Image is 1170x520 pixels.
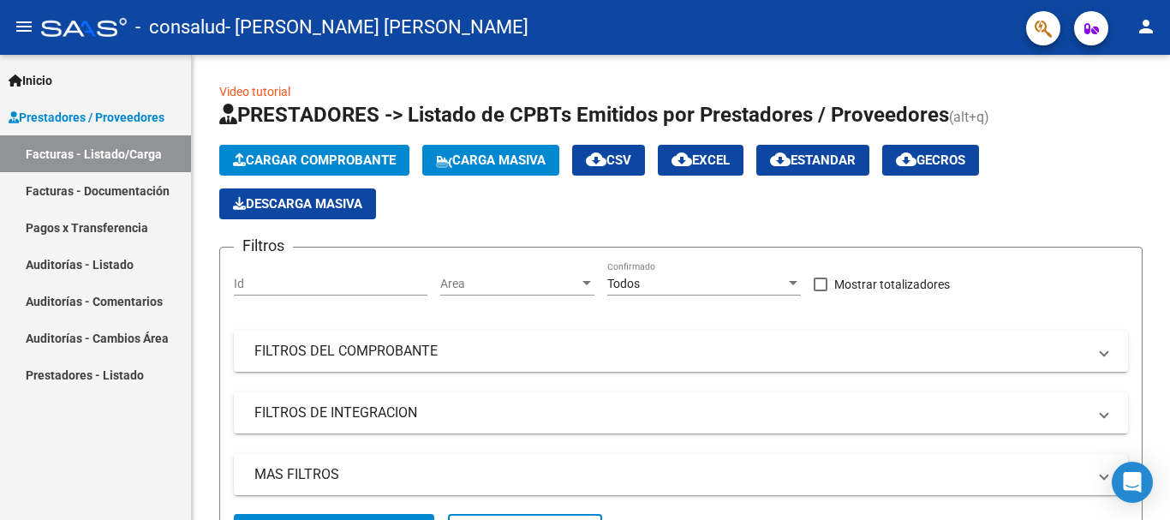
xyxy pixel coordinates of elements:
[1112,462,1153,503] div: Open Intercom Messenger
[949,109,989,125] span: (alt+q)
[1136,16,1156,37] mat-icon: person
[233,152,396,168] span: Cargar Comprobante
[219,145,409,176] button: Cargar Comprobante
[219,103,949,127] span: PRESTADORES -> Listado de CPBTs Emitidos por Prestadores / Proveedores
[896,149,916,170] mat-icon: cloud_download
[658,145,743,176] button: EXCEL
[834,274,950,295] span: Mostrar totalizadores
[756,145,869,176] button: Estandar
[254,465,1087,484] mat-panel-title: MAS FILTROS
[234,234,293,258] h3: Filtros
[672,152,730,168] span: EXCEL
[14,16,34,37] mat-icon: menu
[770,149,791,170] mat-icon: cloud_download
[233,196,362,212] span: Descarga Masiva
[586,149,606,170] mat-icon: cloud_download
[422,145,559,176] button: Carga Masiva
[440,277,579,291] span: Area
[234,454,1128,495] mat-expansion-panel-header: MAS FILTROS
[882,145,979,176] button: Gecros
[234,392,1128,433] mat-expansion-panel-header: FILTROS DE INTEGRACION
[9,108,164,127] span: Prestadores / Proveedores
[896,152,965,168] span: Gecros
[234,331,1128,372] mat-expansion-panel-header: FILTROS DEL COMPROBANTE
[135,9,225,46] span: - consalud
[586,152,631,168] span: CSV
[219,188,376,219] button: Descarga Masiva
[254,403,1087,422] mat-panel-title: FILTROS DE INTEGRACION
[607,277,640,290] span: Todos
[219,188,376,219] app-download-masive: Descarga masiva de comprobantes (adjuntos)
[225,9,528,46] span: - [PERSON_NAME] [PERSON_NAME]
[254,342,1087,361] mat-panel-title: FILTROS DEL COMPROBANTE
[436,152,546,168] span: Carga Masiva
[219,85,290,99] a: Video tutorial
[672,149,692,170] mat-icon: cloud_download
[9,71,52,90] span: Inicio
[770,152,856,168] span: Estandar
[572,145,645,176] button: CSV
